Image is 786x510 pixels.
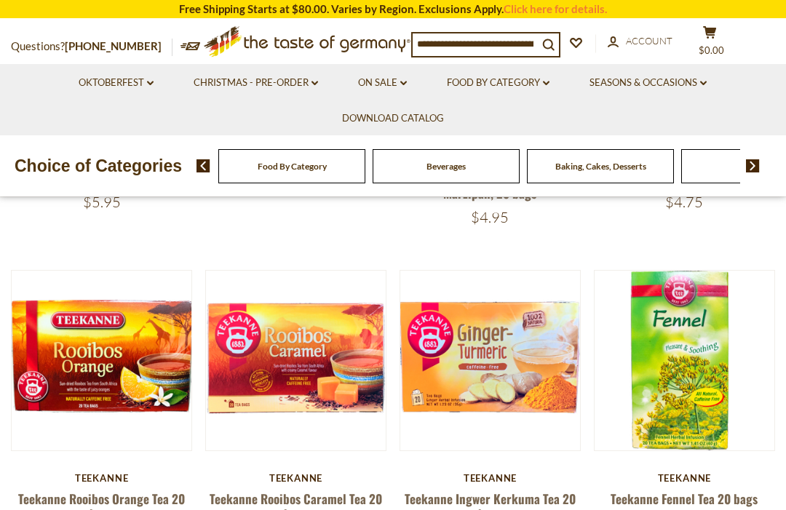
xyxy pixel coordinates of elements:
[79,75,154,91] a: Oktoberfest
[11,37,172,56] p: Questions?
[196,159,210,172] img: previous arrow
[611,490,758,508] a: Teekanne Fennel Tea 20 bags
[447,75,549,91] a: Food By Category
[594,472,775,484] div: Teekanne
[358,75,407,91] a: On Sale
[608,33,672,49] a: Account
[595,271,774,450] img: Teekanne
[206,271,386,450] img: Teekanne
[342,111,444,127] a: Download Catalog
[746,159,760,172] img: next arrow
[83,193,121,211] span: $5.95
[400,271,580,450] img: Teekanne
[665,193,703,211] span: $4.75
[426,161,466,172] a: Beverages
[12,271,191,450] img: Teekanne
[471,208,509,226] span: $4.95
[194,75,318,91] a: Christmas - PRE-ORDER
[504,2,607,15] a: Click here for details.
[688,25,731,62] button: $0.00
[699,44,724,56] span: $0.00
[555,161,646,172] a: Baking, Cakes, Desserts
[626,35,672,47] span: Account
[205,472,386,484] div: Teekanne
[65,39,162,52] a: [PHONE_NUMBER]
[11,472,192,484] div: Teekanne
[258,161,327,172] a: Food By Category
[400,472,581,484] div: Teekanne
[589,75,707,91] a: Seasons & Occasions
